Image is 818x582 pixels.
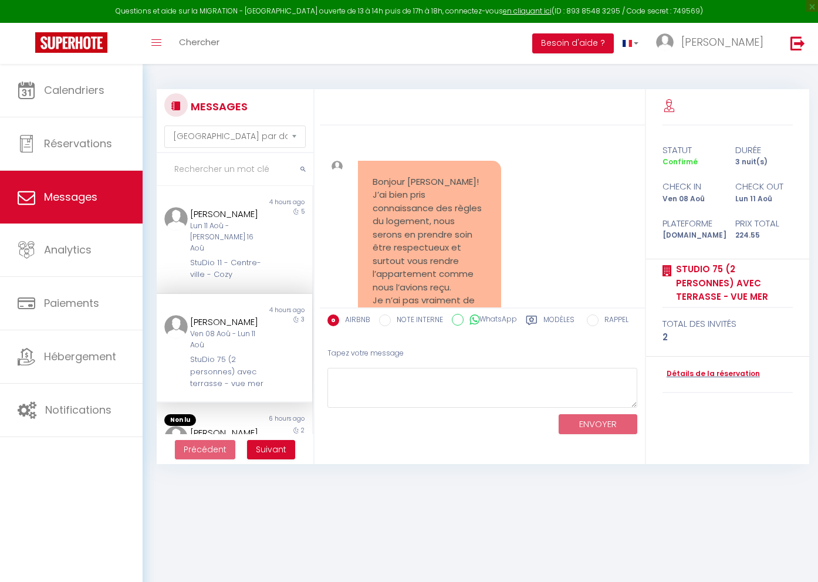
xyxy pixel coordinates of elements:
[339,314,370,327] label: AIRBNB
[728,143,800,157] div: durée
[543,314,574,329] label: Modèles
[44,296,99,310] span: Paiements
[190,329,265,351] div: Ven 08 Aoû - Lun 11 Aoû
[332,161,343,172] img: ...
[188,93,248,120] h3: MESSAGES
[44,83,104,97] span: Calendriers
[655,216,728,231] div: Plateforme
[301,207,305,216] span: 5
[190,426,265,440] div: [PERSON_NAME]
[170,23,228,64] a: Chercher
[672,262,793,304] a: StuDio 75 (2 personnes) avec terrasse - vue mer
[647,23,778,64] a: ... [PERSON_NAME]
[44,242,92,257] span: Analytics
[35,32,107,53] img: Super Booking
[184,444,227,455] span: Précédent
[175,440,235,460] button: Previous
[45,402,111,417] span: Notifications
[247,440,295,460] button: Next
[44,190,97,204] span: Messages
[190,315,265,329] div: [PERSON_NAME]
[235,198,313,207] div: 4 hours ago
[373,175,486,453] pre: Bonjour [PERSON_NAME]! J’ai bien pris connaissance des règles du logement, nous serons en prendre...
[503,6,552,16] a: en cliquant ici
[656,33,674,51] img: ...
[681,35,763,49] span: [PERSON_NAME]
[728,194,800,205] div: Lun 11 Aoû
[655,180,728,194] div: check in
[190,207,265,221] div: [PERSON_NAME]
[769,533,818,582] iframe: LiveChat chat widget
[655,194,728,205] div: Ven 08 Aoû
[190,257,265,281] div: StuDio 11 - Centre-ville - Cozy
[164,414,196,426] span: Non lu
[655,230,728,241] div: [DOMAIN_NAME]
[301,315,305,324] span: 3
[235,306,313,315] div: 4 hours ago
[662,330,793,344] div: 2
[164,207,188,231] img: ...
[728,157,800,168] div: 3 nuit(s)
[559,414,637,435] button: ENVOYER
[44,136,112,151] span: Réservations
[179,36,219,48] span: Chercher
[728,230,800,241] div: 224.55
[728,216,800,231] div: Prix total
[301,426,305,435] span: 2
[235,414,313,426] div: 6 hours ago
[790,36,805,50] img: logout
[164,426,188,449] img: ...
[655,143,728,157] div: statut
[157,153,313,186] input: Rechercher un mot clé
[44,349,116,364] span: Hébergement
[599,314,628,327] label: RAPPEL
[728,180,800,194] div: check out
[464,314,517,327] label: WhatsApp
[532,33,614,53] button: Besoin d'aide ?
[164,315,188,339] img: ...
[190,221,265,254] div: Lun 11 Aoû - [PERSON_NAME] 16 Aoû
[662,157,698,167] span: Confirmé
[327,339,637,368] div: Tapez votre message
[662,317,793,331] div: total des invités
[662,368,760,380] a: Détails de la réservation
[391,314,443,327] label: NOTE INTERNE
[256,444,286,455] span: Suivant
[190,354,265,390] div: StuDio 75 (2 personnes) avec terrasse - vue mer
